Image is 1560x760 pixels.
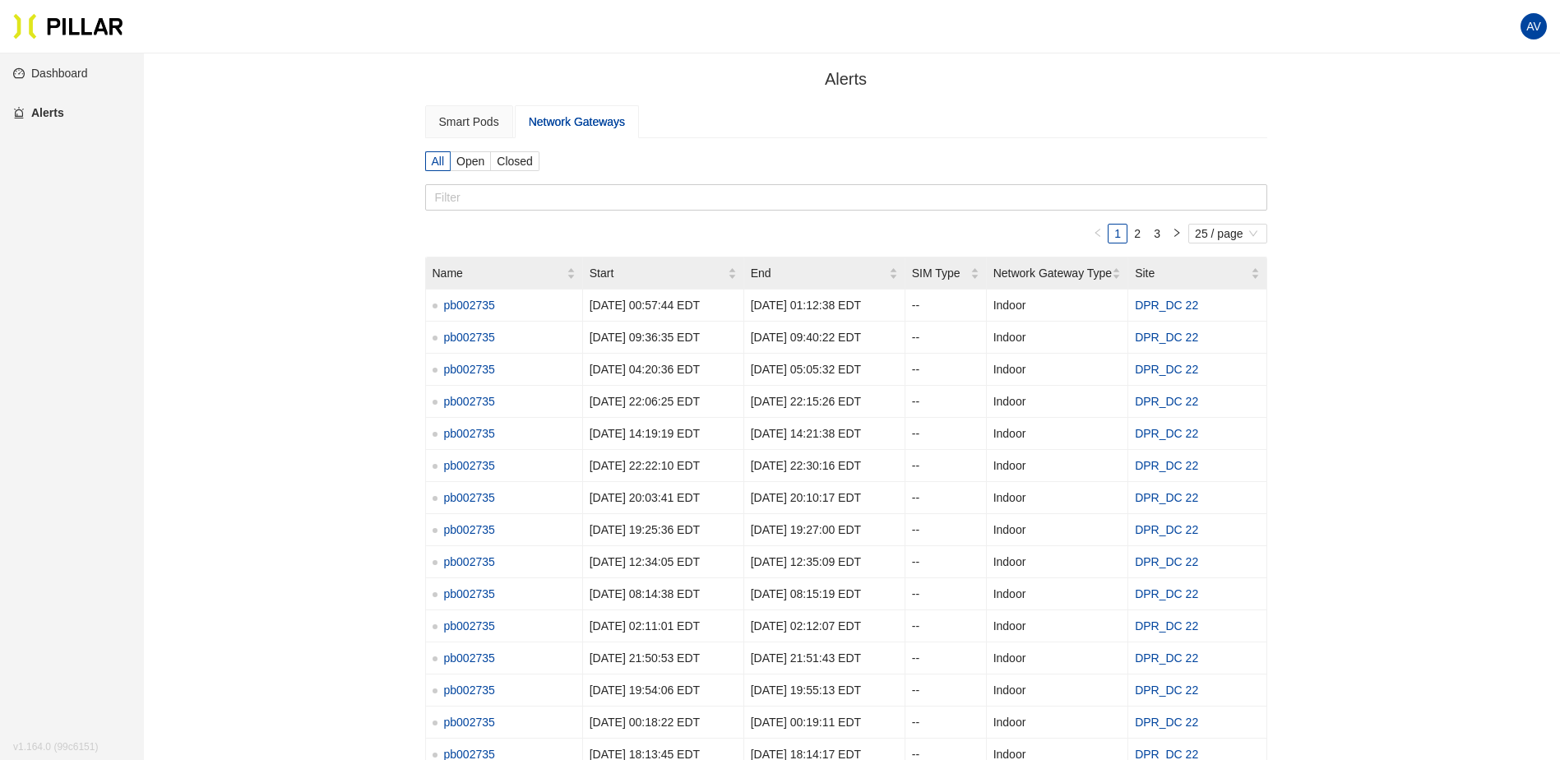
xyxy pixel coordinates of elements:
[1135,427,1198,440] a: DPR_DC 22
[905,674,987,707] td: --
[444,617,495,635] a: pb002735
[825,70,867,88] span: Alerts
[744,418,905,450] td: [DATE] 14:21:38 EDT
[751,264,889,282] span: End
[987,707,1128,739] td: Indoor
[1135,651,1198,665] a: DPR_DC 22
[444,649,495,667] a: pb002735
[744,610,905,642] td: [DATE] 02:12:07 EDT
[439,113,499,131] div: Smart Pods
[444,424,495,443] a: pb002735
[1135,363,1198,376] a: DPR_DC 22
[744,386,905,418] td: [DATE] 22:15:26 EDT
[1167,224,1187,243] button: right
[1135,299,1198,312] a: DPR_DC 22
[1088,224,1108,243] button: left
[583,642,744,674] td: [DATE] 21:50:53 EDT
[583,322,744,354] td: [DATE] 09:36:35 EDT
[1135,587,1198,600] a: DPR_DC 22
[1172,228,1182,238] span: right
[744,674,905,707] td: [DATE] 19:55:13 EDT
[444,713,495,731] a: pb002735
[905,450,987,482] td: --
[905,610,987,642] td: --
[905,418,987,450] td: --
[905,354,987,386] td: --
[987,322,1128,354] td: Indoor
[1127,224,1147,243] li: 2
[744,450,905,482] td: [DATE] 22:30:16 EDT
[744,514,905,546] td: [DATE] 19:27:00 EDT
[987,642,1128,674] td: Indoor
[583,354,744,386] td: [DATE] 04:20:36 EDT
[1093,228,1103,238] span: left
[444,360,495,378] a: pb002735
[444,296,495,314] a: pb002735
[13,67,88,80] a: dashboardDashboard
[987,450,1128,482] td: Indoor
[987,674,1128,707] td: Indoor
[744,322,905,354] td: [DATE] 09:40:22 EDT
[1135,491,1198,504] a: DPR_DC 22
[583,450,744,482] td: [DATE] 22:22:10 EDT
[583,578,744,610] td: [DATE] 08:14:38 EDT
[744,482,905,514] td: [DATE] 20:10:17 EDT
[444,489,495,507] a: pb002735
[497,155,533,168] span: Closed
[744,642,905,674] td: [DATE] 21:51:43 EDT
[1526,13,1541,39] span: AV
[425,184,1267,211] input: Filter
[1148,225,1166,243] a: 3
[905,578,987,610] td: --
[1135,523,1198,536] a: DPR_DC 22
[583,674,744,707] td: [DATE] 19:54:06 EDT
[905,707,987,739] td: --
[744,707,905,739] td: [DATE] 00:19:11 EDT
[13,106,64,119] a: alertAlerts
[583,386,744,418] td: [DATE] 22:06:25 EDT
[987,418,1128,450] td: Indoor
[1135,264,1250,282] span: Site
[744,290,905,322] td: [DATE] 01:12:38 EDT
[583,482,744,514] td: [DATE] 20:03:41 EDT
[987,482,1128,514] td: Indoor
[987,386,1128,418] td: Indoor
[444,553,495,571] a: pb002735
[1195,225,1260,243] span: 25 / page
[1135,555,1198,568] a: DPR_DC 22
[456,155,484,168] span: Open
[905,322,987,354] td: --
[987,354,1128,386] td: Indoor
[905,546,987,578] td: --
[744,578,905,610] td: [DATE] 08:15:19 EDT
[590,264,728,282] span: Start
[905,482,987,514] td: --
[444,392,495,410] a: pb002735
[444,456,495,475] a: pb002735
[1167,224,1187,243] li: Next Page
[993,264,1112,282] span: Network Gateway Type
[444,328,495,346] a: pb002735
[444,521,495,539] a: pb002735
[987,546,1128,578] td: Indoor
[1128,225,1146,243] a: 2
[1135,716,1198,729] a: DPR_DC 22
[583,707,744,739] td: [DATE] 00:18:22 EDT
[583,610,744,642] td: [DATE] 02:11:01 EDT
[905,642,987,674] td: --
[744,354,905,386] td: [DATE] 05:05:32 EDT
[1135,684,1198,697] a: DPR_DC 22
[432,155,445,168] span: All
[1108,224,1127,243] li: 1
[433,264,567,282] span: Name
[1135,619,1198,633] a: DPR_DC 22
[583,546,744,578] td: [DATE] 12:34:05 EDT
[987,514,1128,546] td: Indoor
[1147,224,1167,243] li: 3
[13,13,123,39] img: Pillar Technologies
[583,290,744,322] td: [DATE] 00:57:44 EDT
[987,610,1128,642] td: Indoor
[905,514,987,546] td: --
[1135,331,1198,344] a: DPR_DC 22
